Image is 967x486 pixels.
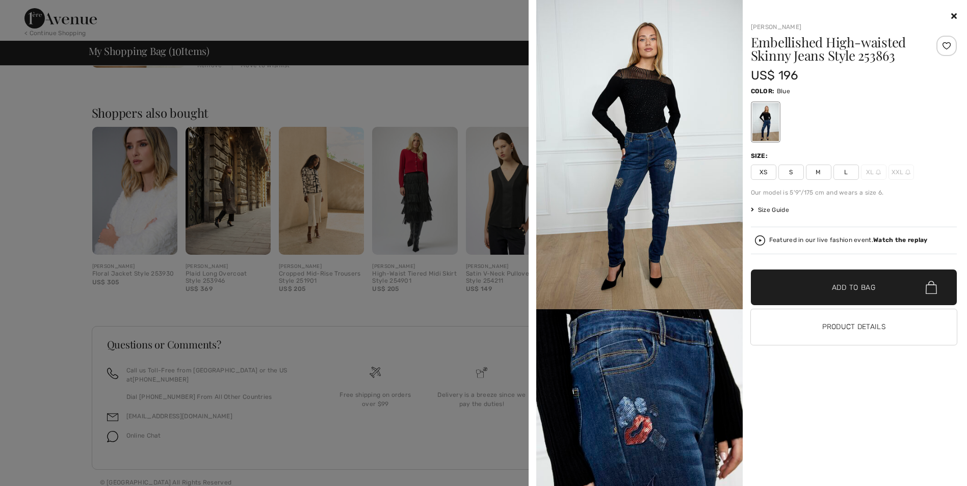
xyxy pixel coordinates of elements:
img: Watch the replay [755,235,765,246]
div: Blue [752,103,778,141]
span: Size Guide [751,205,789,214]
img: ring-m.svg [876,170,881,175]
span: US$ 196 [751,68,798,83]
span: XXL [888,165,914,180]
div: Our model is 5'9"/175 cm and wears a size 6. [751,188,957,197]
span: XS [751,165,776,180]
div: Size: [751,151,770,160]
span: XL [861,165,886,180]
img: Bag.svg [926,281,937,294]
div: Featured in our live fashion event. [769,237,928,244]
span: Blue [777,88,790,95]
button: Add to Bag [751,269,957,305]
img: ring-m.svg [905,170,910,175]
span: Add to Bag [832,282,876,293]
span: Chat [22,7,43,16]
a: [PERSON_NAME] [751,23,802,31]
span: Color: [751,88,775,95]
span: L [833,165,859,180]
strong: Watch the replay [873,236,928,244]
button: Product Details [751,309,957,345]
span: S [778,165,804,180]
h1: Embellished High-waisted Skinny Jeans Style 253863 [751,36,923,62]
span: M [806,165,831,180]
